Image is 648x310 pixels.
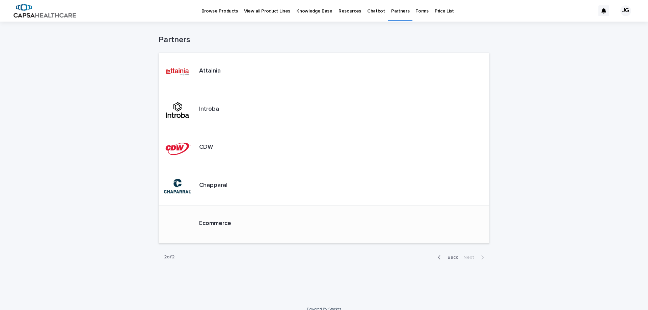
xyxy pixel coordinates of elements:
p: Chapparal [199,182,227,189]
p: 2 of 2 [159,249,180,265]
span: Next [463,255,478,260]
a: Attainia [159,53,489,91]
span: Back [443,255,458,260]
p: CDW [199,144,213,151]
p: Attainia [199,67,221,75]
button: Next [461,254,489,260]
a: CDW [159,129,489,167]
img: B5p4sRfuTuC72oLToeu7 [13,4,76,18]
a: Chapparal [159,167,489,205]
button: Back [432,254,461,260]
p: Introba [199,106,219,113]
a: Introba [159,91,489,129]
div: JG [620,5,631,16]
h1: Partners [159,35,489,45]
a: Ecommerce [159,205,489,244]
p: Ecommerce [199,220,231,227]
